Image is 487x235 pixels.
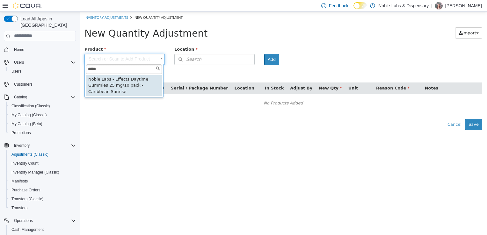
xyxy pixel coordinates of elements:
[435,2,443,10] div: Patricia Allen
[9,226,46,233] a: Cash Management
[9,177,30,185] a: Manifests
[353,2,367,9] input: Dark Mode
[378,2,429,10] p: Noble Labs & Dispensary
[6,186,78,195] button: Purchase Orders
[6,195,78,203] button: Transfers (Classic)
[11,179,28,184] span: Manifests
[1,93,78,102] button: Catalog
[6,150,78,159] button: Adjustments (Classic)
[9,160,41,167] a: Inventory Count
[11,161,39,166] span: Inventory Count
[11,196,43,202] span: Transfers (Classic)
[11,59,26,66] button: Users
[6,67,78,76] button: Users
[1,45,78,54] button: Home
[9,151,51,158] a: Adjustments (Classic)
[11,205,27,210] span: Transfers
[11,121,42,126] span: My Catalog (Beta)
[11,217,76,224] span: Operations
[11,81,35,88] a: Customers
[9,160,76,167] span: Inventory Count
[6,168,78,177] button: Inventory Manager (Classic)
[9,195,76,203] span: Transfers (Classic)
[14,95,27,100] span: Catalog
[6,225,78,234] button: Cash Management
[11,142,76,149] span: Inventory
[11,142,32,149] button: Inventory
[9,204,76,212] span: Transfers
[431,2,432,10] p: |
[9,129,76,137] span: Promotions
[9,120,45,128] a: My Catalog (Beta)
[9,151,76,158] span: Adjustments (Classic)
[1,216,78,225] button: Operations
[9,111,76,119] span: My Catalog (Classic)
[6,63,82,84] div: Noble Labs - Effects Daytime Gummies 25 mg/10 pack - Caribbean Sunrise
[6,110,78,119] button: My Catalog (Classic)
[6,128,78,137] button: Promotions
[11,170,59,175] span: Inventory Manager (Classic)
[9,102,76,110] span: Classification (Classic)
[11,93,30,101] button: Catalog
[14,218,33,223] span: Operations
[9,168,76,176] span: Inventory Manager (Classic)
[9,177,76,185] span: Manifests
[1,80,78,89] button: Customers
[11,46,27,53] a: Home
[18,16,76,28] span: Load All Apps in [GEOGRAPHIC_DATA]
[329,3,348,9] span: Feedback
[9,102,53,110] a: Classification (Classic)
[11,46,76,53] span: Home
[6,177,78,186] button: Manifests
[9,68,76,75] span: Users
[11,130,31,135] span: Promotions
[9,226,76,233] span: Cash Management
[1,141,78,150] button: Inventory
[9,111,49,119] a: My Catalog (Classic)
[11,103,50,109] span: Classification (Classic)
[6,119,78,128] button: My Catalog (Beta)
[11,112,47,117] span: My Catalog (Classic)
[9,68,24,75] a: Users
[11,93,76,101] span: Catalog
[11,69,21,74] span: Users
[9,195,46,203] a: Transfers (Classic)
[11,227,44,232] span: Cash Management
[9,204,30,212] a: Transfers
[6,203,78,212] button: Transfers
[9,129,33,137] a: Promotions
[11,217,35,224] button: Operations
[14,82,33,87] span: Customers
[11,80,76,88] span: Customers
[9,186,76,194] span: Purchase Orders
[6,102,78,110] button: Classification (Classic)
[6,159,78,168] button: Inventory Count
[14,143,30,148] span: Inventory
[9,120,76,128] span: My Catalog (Beta)
[445,2,482,10] p: [PERSON_NAME]
[11,188,40,193] span: Purchase Orders
[11,152,48,157] span: Adjustments (Classic)
[14,47,24,52] span: Home
[9,168,62,176] a: Inventory Manager (Classic)
[9,186,43,194] a: Purchase Orders
[13,3,41,9] img: Cova
[14,60,24,65] span: Users
[1,58,78,67] button: Users
[11,59,76,66] span: Users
